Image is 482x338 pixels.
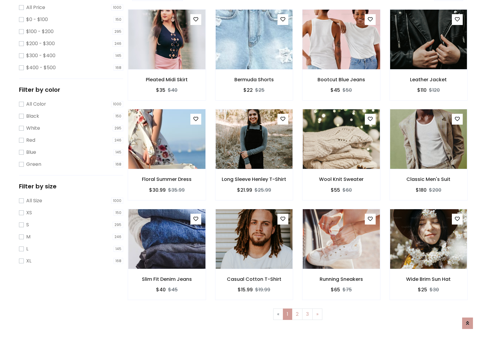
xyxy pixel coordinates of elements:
[168,187,185,194] del: $35.99
[114,17,123,23] span: 150
[302,77,380,82] h6: Bootcut Blue Jeans
[114,161,123,167] span: 168
[302,309,313,320] a: 3
[26,4,45,11] label: All Price
[26,137,35,144] label: Red
[26,101,46,108] label: All Color
[330,87,340,93] h6: $45
[255,286,270,293] del: $19.99
[417,87,427,93] h6: $110
[343,87,352,94] del: $50
[429,87,440,94] del: $120
[26,52,55,59] label: $300 - $400
[128,176,206,182] h6: Floral Summer Dress
[215,176,293,182] h6: Long Sleeve Henley T-Shirt
[114,210,123,216] span: 150
[113,137,123,143] span: 246
[243,87,253,93] h6: $22
[19,86,123,93] h5: Filter by color
[255,87,264,94] del: $25
[128,77,206,82] h6: Pleated Midi Skirt
[114,113,123,119] span: 150
[331,187,340,193] h6: $55
[302,276,380,282] h6: Running Sneakers
[430,286,439,293] del: $30
[132,309,463,320] nav: Page navigation
[292,309,302,320] a: 2
[26,257,31,265] label: XL
[114,53,123,59] span: 145
[111,101,123,107] span: 1000
[19,183,123,190] h5: Filter by size
[156,87,165,93] h6: $35
[238,287,253,293] h6: $15.99
[26,149,36,156] label: Blue
[429,187,441,194] del: $200
[113,222,123,228] span: 295
[114,65,123,71] span: 168
[283,309,292,320] a: 1
[26,28,54,35] label: $100 - $200
[26,221,29,228] label: S
[390,176,468,182] h6: Classic Men's Suit
[26,161,41,168] label: Green
[156,287,166,293] h6: $40
[26,245,28,253] label: L
[390,77,468,82] h6: Leather Jacket
[26,113,39,120] label: Black
[26,16,48,23] label: $0 - $100
[149,187,166,193] h6: $30.99
[26,209,32,216] label: XS
[26,125,40,132] label: White
[114,246,123,252] span: 145
[113,234,123,240] span: 246
[113,29,123,35] span: 295
[128,276,206,282] h6: Slim Fit Denim Jeans
[111,5,123,11] span: 1000
[26,233,30,240] label: M
[113,125,123,131] span: 295
[114,258,123,264] span: 168
[312,309,322,320] a: Next
[111,198,123,204] span: 1000
[26,64,56,71] label: $400 - $500
[343,286,352,293] del: $75
[331,287,340,293] h6: $65
[302,176,380,182] h6: Wool Knit Sweater
[316,311,318,318] span: »
[237,187,252,193] h6: $21.99
[168,87,177,94] del: $40
[26,197,42,204] label: All Size
[113,41,123,47] span: 246
[418,287,427,293] h6: $25
[26,40,55,47] label: $200 - $300
[215,77,293,82] h6: Bermuda Shorts
[416,187,427,193] h6: $180
[255,187,271,194] del: $25.99
[114,149,123,155] span: 145
[390,276,468,282] h6: Wide Brim Sun Hat
[343,187,352,194] del: $60
[215,276,293,282] h6: Casual Cotton T-Shirt
[168,286,178,293] del: $45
